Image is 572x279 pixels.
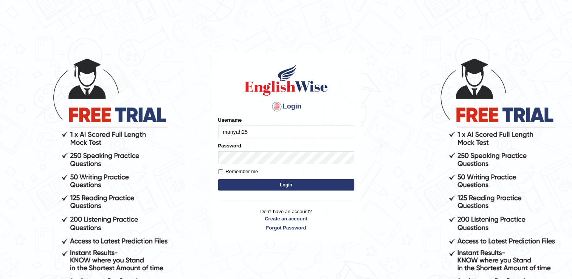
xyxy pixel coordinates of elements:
label: Remember me [218,168,258,175]
label: Password [218,142,241,149]
h4: Login [218,101,354,113]
img: Logo of English Wise sign in for intelligent practice with AI [243,63,329,97]
a: Forgot Password [218,224,354,231]
p: Don't have an account? [218,208,354,231]
label: Username [218,116,242,124]
a: Create an account [218,215,354,222]
button: Login [218,179,354,191]
input: Remember me [218,169,223,174]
